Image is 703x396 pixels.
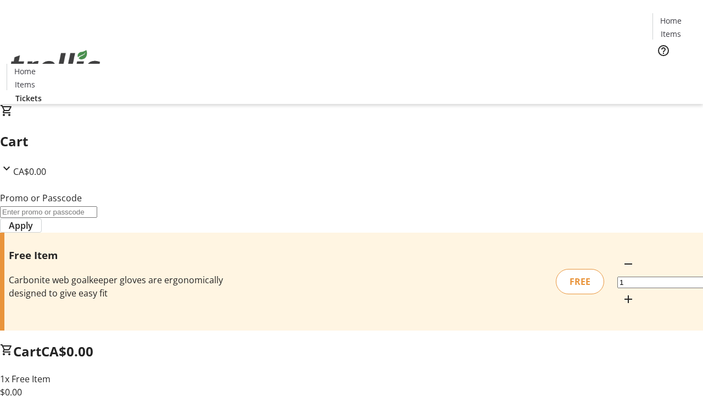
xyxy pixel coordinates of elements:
[9,219,33,232] span: Apply
[9,248,249,263] h3: Free Item
[7,92,51,104] a: Tickets
[661,64,688,75] span: Tickets
[653,15,688,26] a: Home
[14,65,36,77] span: Home
[652,64,696,75] a: Tickets
[13,166,46,178] span: CA$0.00
[617,253,639,275] button: Decrement by one
[617,288,639,310] button: Increment by one
[7,65,42,77] a: Home
[660,15,682,26] span: Home
[652,40,674,62] button: Help
[15,92,42,104] span: Tickets
[41,342,93,360] span: CA$0.00
[661,28,681,40] span: Items
[7,79,42,90] a: Items
[7,38,104,93] img: Orient E2E Organization fhlrt2G9Lx's Logo
[9,273,249,300] div: Carbonite web goalkeeper gloves are ergonomically designed to give easy fit
[556,269,604,294] div: FREE
[653,28,688,40] a: Items
[15,79,35,90] span: Items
